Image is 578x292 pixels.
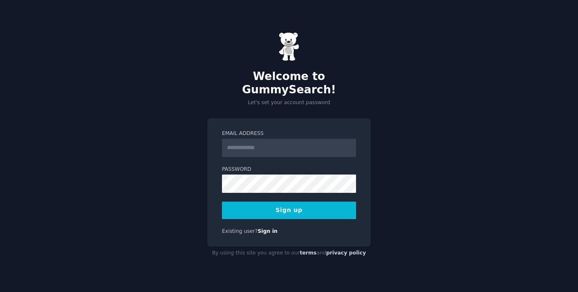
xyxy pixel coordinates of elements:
a: privacy policy [326,250,366,256]
button: Sign up [222,202,356,219]
img: Gummy Bear [279,32,299,61]
h2: Welcome to GummySearch! [207,70,371,96]
a: terms [300,250,316,256]
p: Let's set your account password [207,99,371,107]
span: Existing user? [222,228,258,234]
div: By using this site you agree to our and [207,247,371,260]
a: Sign in [258,228,278,234]
label: Email Address [222,130,356,137]
label: Password [222,166,356,173]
